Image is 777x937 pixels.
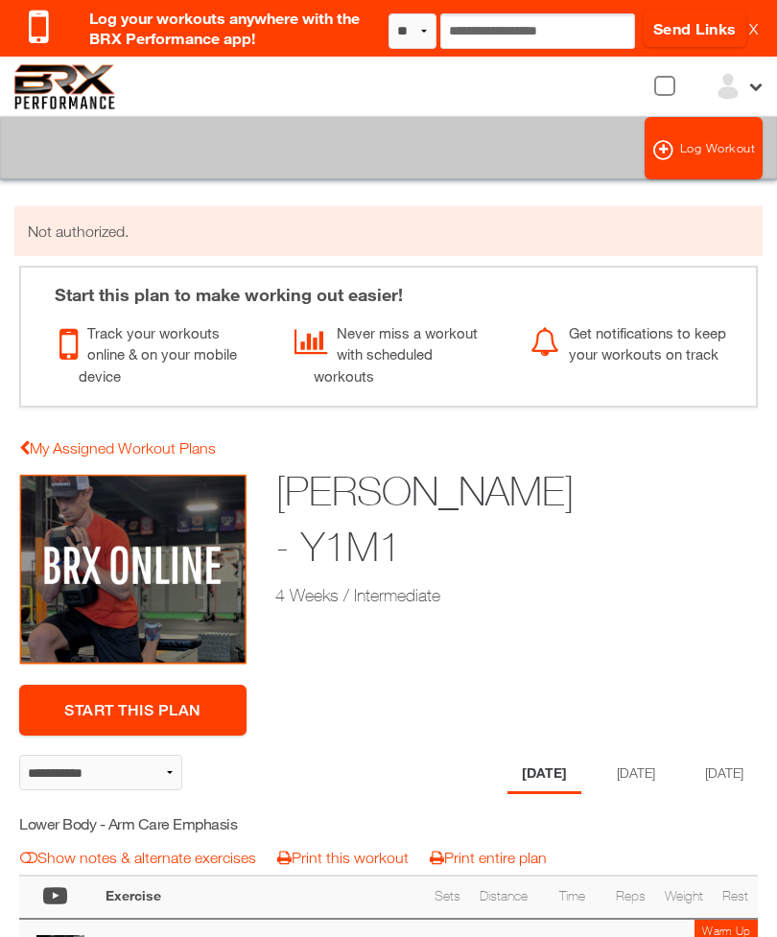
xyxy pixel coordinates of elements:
div: Start this plan to make working out easier! [35,268,742,308]
a: Start This Plan [19,685,247,736]
div: Not authorized. [14,206,763,256]
a: Print this workout [277,849,409,866]
a: Print entire plan [430,849,547,866]
li: Day 1 [507,755,581,794]
div: Track your workouts online & on your mobile device [59,317,266,387]
th: Sets [425,876,470,919]
img: Will Lauritch - Y1M1 [19,474,247,666]
img: ex-default-user.svg [714,72,742,101]
div: Get notifications to keep your workouts on track [530,317,737,365]
th: Exercise [96,876,425,919]
h1: [PERSON_NAME] - Y1M1 [275,463,588,576]
img: 6f7da32581c89ca25d665dc3aae533e4f14fe3ef_original.svg [14,64,115,109]
th: Weight [655,876,713,919]
a: Show notes & alternate exercises [20,849,256,866]
th: Time [537,876,606,919]
li: Day 3 [691,755,758,794]
h2: 4 Weeks / Intermediate [275,583,588,607]
a: Log Workout [645,117,764,179]
a: X [749,19,758,38]
th: Reps [606,876,655,919]
th: Distance [470,876,537,919]
a: Send Links [644,10,746,47]
h5: Lower Body - Arm Care Emphasis [19,813,310,834]
a: My Assigned Workout Plans [19,439,216,457]
li: Day 2 [602,755,670,794]
div: Never miss a workout with scheduled workouts [294,317,501,387]
th: Rest [713,876,758,919]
